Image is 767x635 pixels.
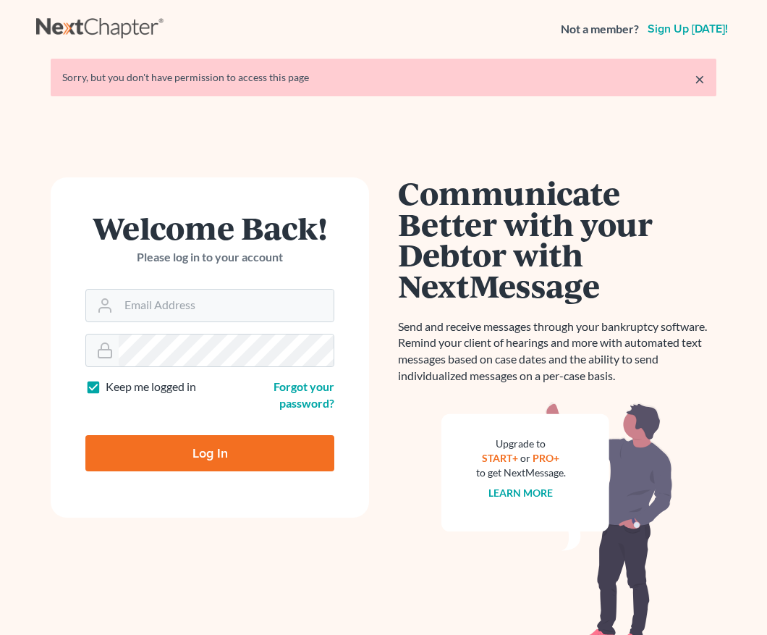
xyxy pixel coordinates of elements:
a: START+ [483,452,519,464]
p: Please log in to your account [85,249,334,266]
div: to get NextMessage. [476,466,566,480]
span: or [521,452,531,464]
div: Upgrade to [476,437,566,451]
a: × [695,70,705,88]
a: Sign up [DATE]! [645,23,731,35]
strong: Not a member? [561,21,639,38]
label: Keep me logged in [106,379,196,395]
p: Send and receive messages through your bankruptcy software. Remind your client of hearings and mo... [398,319,716,384]
h1: Communicate Better with your Debtor with NextMessage [398,177,716,301]
div: Sorry, but you don't have permission to access this page [62,70,705,85]
a: Learn more [489,487,554,499]
a: PRO+ [533,452,560,464]
input: Log In [85,435,334,471]
h1: Welcome Back! [85,212,334,243]
a: Forgot your password? [274,379,334,410]
input: Email Address [119,290,334,321]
